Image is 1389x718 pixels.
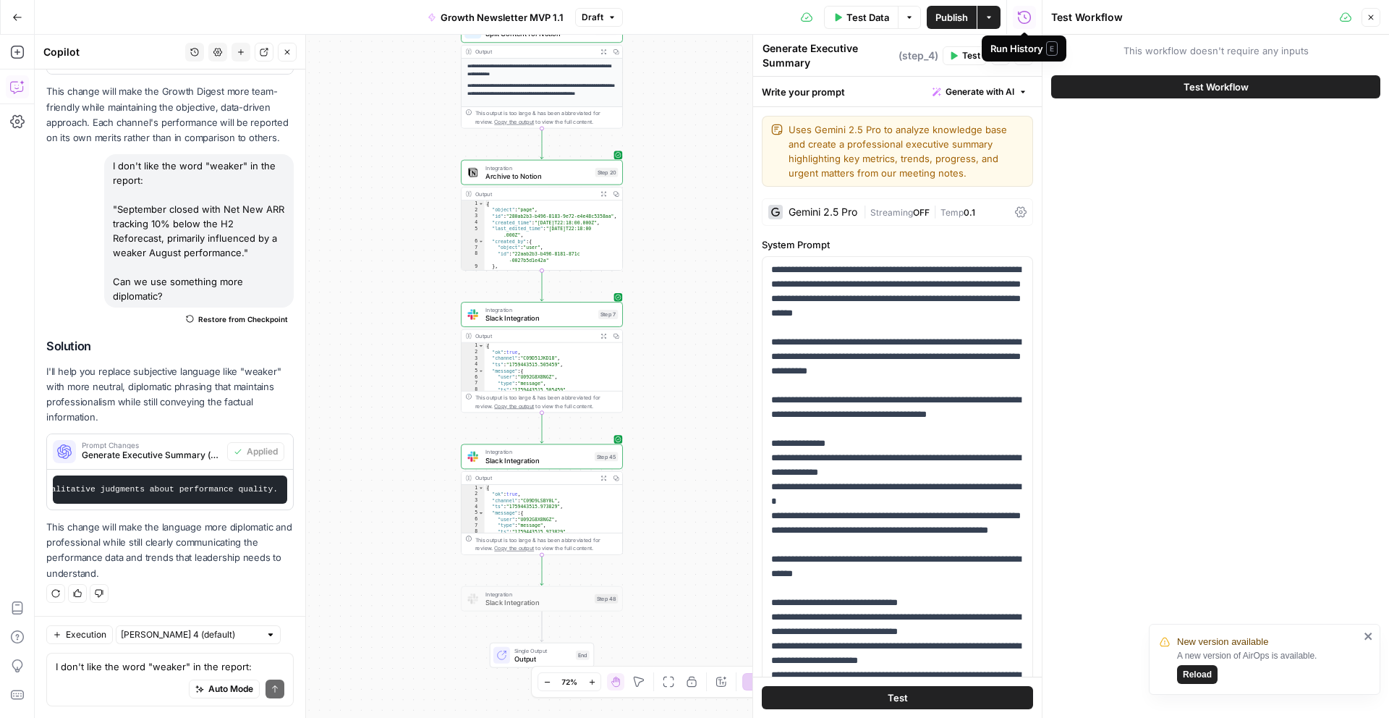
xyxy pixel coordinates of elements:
[462,207,485,214] div: 2
[462,497,485,504] div: 3
[82,449,221,462] span: Generate Executive Summary (step_4)
[1364,630,1374,642] button: close
[467,309,477,319] img: Slack-mark-RGB.png
[462,269,485,276] div: 10
[561,676,577,688] span: 72%
[930,204,940,219] span: |
[762,686,1033,709] button: Test
[467,167,477,177] img: Notion_app_logo.png
[462,213,485,219] div: 3
[441,10,564,25] span: Growth Newsletter MVP 1.1
[935,10,968,25] span: Publish
[461,302,623,413] div: IntegrationSlack IntegrationStep 7Output{ "ok":true, "channel":"C09D51JKD18", "ts":"1759443515.50...
[485,590,590,599] span: Integration
[46,625,113,644] button: Execution
[485,305,594,314] span: Integration
[913,207,930,218] span: OFF
[121,628,260,642] input: Claude Sonnet 4 (default)
[540,413,543,443] g: Edge from step_7 to step_45
[1184,80,1249,94] span: Test Workflow
[462,245,485,251] div: 7
[753,77,1042,106] div: Write your prompt
[462,349,485,355] div: 2
[485,597,590,607] span: Slack Integration
[763,41,895,70] textarea: Generate Executive Summary
[462,510,485,517] div: 5
[475,48,595,56] div: Output
[494,403,534,410] span: Copy the output
[870,207,913,218] span: Streaming
[462,387,485,393] div: 8
[927,6,977,29] button: Publish
[846,10,889,25] span: Test Data
[43,45,181,59] div: Copilot
[46,364,294,426] p: I'll help you replace subjective language like "weaker" with more neutral, diplomatic phrasing th...
[1051,75,1380,98] button: Test Workflow
[462,529,485,536] div: 8
[1177,635,1268,649] span: New version available
[461,444,623,555] div: IntegrationSlack IntegrationStep 45Output{ "ok":true, "channel":"C09D9LSBY0L", "ts":"1759443515.9...
[1183,668,1212,681] span: Reload
[1177,665,1218,684] button: Reload
[180,311,294,328] button: Restore from Checkpoint
[247,445,278,458] span: Applied
[46,520,294,581] p: This change will make the language more diplomatic and professional while still clearly communica...
[461,160,623,271] div: IntegrationArchive to NotionStep 20Output{ "object":"page", "id":"280ab2b3-b496-8183-9e72-e4e48c5...
[485,29,590,39] span: Split Content for Notion
[962,49,980,62] span: Test
[789,122,1024,180] textarea: Uses Gemini 2.5 Pro to analyze knowledge base and create a professional executive summary highlig...
[462,238,485,245] div: 6
[478,238,484,245] span: Toggle code folding, rows 6 through 9
[478,269,484,276] span: Toggle code folding, rows 10 through 13
[66,628,106,641] span: Execution
[462,523,485,529] div: 7
[1046,41,1058,56] span: E
[478,510,484,517] span: Toggle code folding, rows 5 through 12
[595,25,618,35] div: Step 34
[540,555,543,586] g: Edge from step_45 to step_48
[863,204,870,219] span: |
[475,536,619,552] div: This output is too large & has been abbreviated for review. to view the full content.
[540,612,543,642] g: Edge from step_48 to end
[462,250,485,263] div: 8
[462,380,485,387] div: 7
[208,683,253,696] span: Auto Mode
[575,8,623,27] button: Draft
[927,83,1033,101] button: Generate with AI
[582,11,603,24] span: Draft
[462,200,485,207] div: 1
[485,171,591,181] span: Archive to Notion
[789,207,857,217] div: Gemini 2.5 Pro
[462,368,485,374] div: 5
[485,448,590,457] span: Integration
[462,374,485,381] div: 6
[462,485,485,491] div: 1
[462,219,485,226] div: 4
[514,646,572,655] span: Single Output
[485,164,591,172] span: Integration
[419,6,572,29] button: Growth Newsletter MVP 1.1
[595,452,618,461] div: Step 45
[461,643,623,668] div: Single OutputOutputEnd
[899,48,938,63] span: ( step_4 )
[990,41,1058,56] div: Run History
[514,654,572,664] span: Output
[485,455,590,465] span: Slack Integration
[462,263,485,270] div: 9
[475,109,619,126] div: This output is too large & has been abbreviated for review. to view the full content.
[462,355,485,362] div: 3
[946,85,1014,98] span: Generate with AI
[485,313,594,323] span: Slack Integration
[475,331,595,340] div: Output
[46,339,294,353] h2: Solution
[104,154,294,308] div: I don't like the word "weaker" in the report: "September closed with Net New ARR tracking 10% bel...
[478,200,484,207] span: Toggle code folding, rows 1 through 51
[824,6,898,29] button: Test Data
[478,342,484,349] span: Toggle code folding, rows 1 through 13
[762,237,1033,252] label: System Prompt
[494,545,534,552] span: Copy the output
[475,394,619,410] div: This output is too large & has been abbreviated for review. to view the full content.
[462,504,485,510] div: 4
[82,442,221,449] span: Prompt Changes
[1177,649,1359,684] div: A new version of AirOps is available.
